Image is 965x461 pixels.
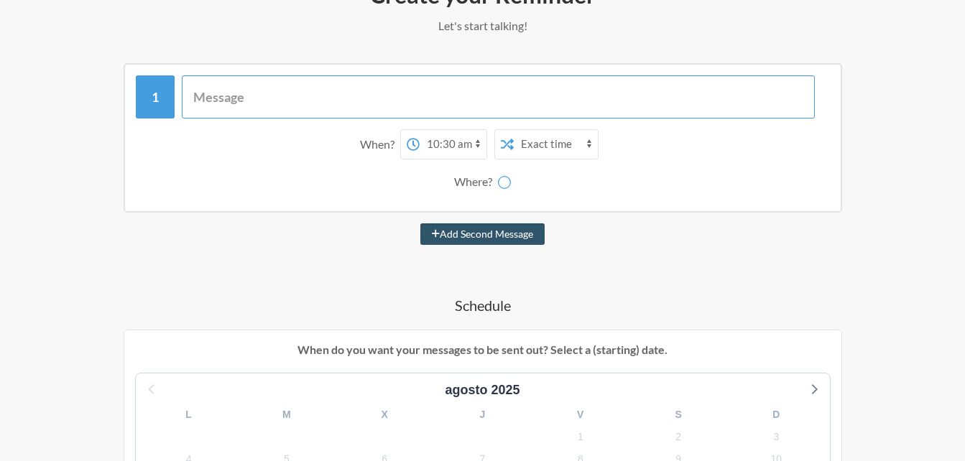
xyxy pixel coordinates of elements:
div: D [727,404,825,426]
div: L [140,404,238,426]
input: Message [182,75,815,118]
span: lunes, 1 de septiembre de 2025 [571,427,591,447]
div: Where? [454,167,498,197]
span: miércoles, 3 de septiembre de 2025 [766,427,786,447]
h4: Schedule [66,295,900,315]
div: S [629,404,727,426]
div: agosto 2025 [439,381,525,400]
div: V [532,404,629,426]
div: M [238,404,336,426]
div: When? [360,129,400,159]
span: martes, 2 de septiembre de 2025 [668,427,688,447]
p: Let's start talking! [66,17,900,34]
button: Add Second Message [420,223,545,245]
div: X [336,404,433,426]
p: When do you want your messages to be sent out? Select a (starting) date. [135,341,831,358]
div: J [433,404,531,426]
